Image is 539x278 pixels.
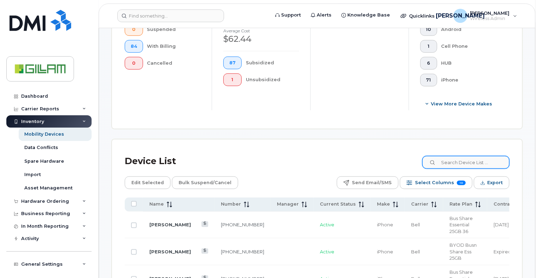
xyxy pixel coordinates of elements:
div: Android [441,23,498,36]
div: $62.44 [223,33,299,45]
span: Contract Expiry [494,201,530,207]
span: Bell [411,222,420,227]
span: Rate Plan [450,201,472,207]
span: 10 [457,181,466,185]
a: Support [270,8,306,22]
button: Send Email/SMS [337,176,398,189]
a: [PERSON_NAME] [149,249,191,254]
span: 10 [426,27,431,32]
span: Make [377,201,390,207]
button: 71 [420,74,437,86]
span: Active [320,222,334,227]
div: HUB [441,57,498,70]
div: Device List [125,152,176,170]
span: 0 [131,60,137,66]
button: Bulk Suspend/Cancel [172,176,238,189]
button: 84 [125,40,143,53]
div: iPhone [441,74,498,86]
span: Edit Selected [131,177,164,188]
span: 87 [229,60,236,66]
span: Bus Share Essential 25GB 36 [450,215,473,234]
span: Select Columns [415,177,454,188]
span: iPhone [377,222,393,227]
span: iPhone [377,249,393,254]
span: Knowledge Base [347,12,390,19]
span: 71 [426,77,431,83]
button: 6 [420,57,437,70]
h4: Average cost [223,28,299,33]
button: 0 [125,23,143,36]
button: Edit Selected [125,176,171,189]
span: [PERSON_NAME] [436,12,485,20]
input: Search Device List ... [422,156,509,169]
span: Manager [277,201,299,207]
button: 0 [125,57,143,70]
span: Support [281,12,301,19]
button: 10 [420,23,437,36]
span: Carrier [411,201,428,207]
div: Cell Phone [441,40,498,53]
span: Quicklinks [409,13,435,19]
span: 6 [426,60,431,66]
span: [PERSON_NAME] [470,10,510,16]
a: View Last Bill [202,221,208,227]
span: Name [149,201,164,207]
button: 1 [223,73,242,86]
a: View Last Bill [202,248,208,254]
span: Current Status [320,201,356,207]
span: 1 [426,44,431,49]
span: 0 [131,27,137,32]
span: Export [487,177,503,188]
input: Find something... [117,9,224,22]
button: View More Device Makes [420,98,498,110]
a: Alerts [306,8,336,22]
div: Quicklinks [396,9,447,23]
div: Unsubsidized [246,73,299,86]
span: Bulk Suspend/Cancel [179,177,231,188]
span: Active [320,249,334,254]
span: Alerts [317,12,332,19]
button: 1 [420,40,437,53]
div: Cancelled [147,57,201,70]
span: Number [221,201,241,207]
span: Wireless Admin [470,16,510,21]
span: 84 [131,44,137,49]
a: [PHONE_NUMBER] [221,222,264,227]
div: With Billing [147,40,201,53]
span: Send Email/SMS [352,177,392,188]
span: BYOD Busn Share Ess 25GB [450,242,477,261]
span: View More Device Makes [431,101,492,107]
a: [PERSON_NAME] [149,222,191,227]
span: 1 [229,77,236,83]
span: Bell [411,249,420,254]
div: Julie Oudit [448,9,522,23]
span: Expired [494,249,511,254]
a: [PHONE_NUMBER] [221,249,264,254]
span: [DATE] [494,222,509,227]
div: Suspended [147,23,201,36]
a: Knowledge Base [336,8,395,22]
button: Select Columns 10 [400,176,472,189]
div: Subsidized [246,57,299,69]
button: 87 [223,57,242,69]
button: Export [474,176,509,189]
